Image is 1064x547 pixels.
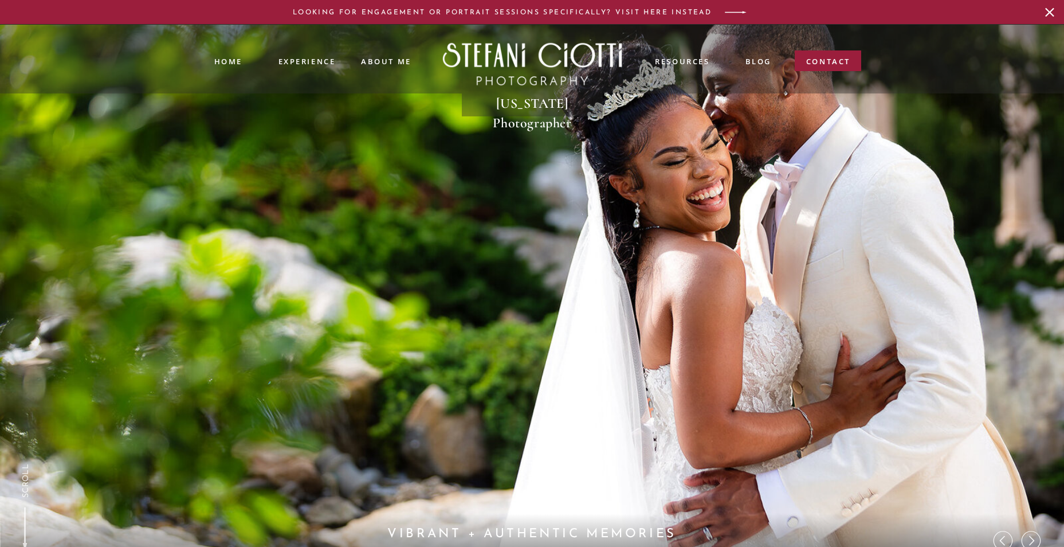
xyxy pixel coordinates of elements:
a: LOOKING FOR ENGAGEMENT or PORTRAIT SESSIONS SPECIFICALLY? VISIT HERE INSTEAD [291,7,714,17]
a: SCROLL [18,463,31,498]
a: Home [214,56,242,67]
a: blog [745,56,771,69]
a: resources [654,56,711,69]
h2: VIBRANT + Authentic Memories [376,524,688,541]
a: experience [278,56,335,65]
h1: [US_STATE] Photographer [469,94,596,114]
a: ABOUT ME [361,56,412,66]
a: contact [806,56,851,72]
